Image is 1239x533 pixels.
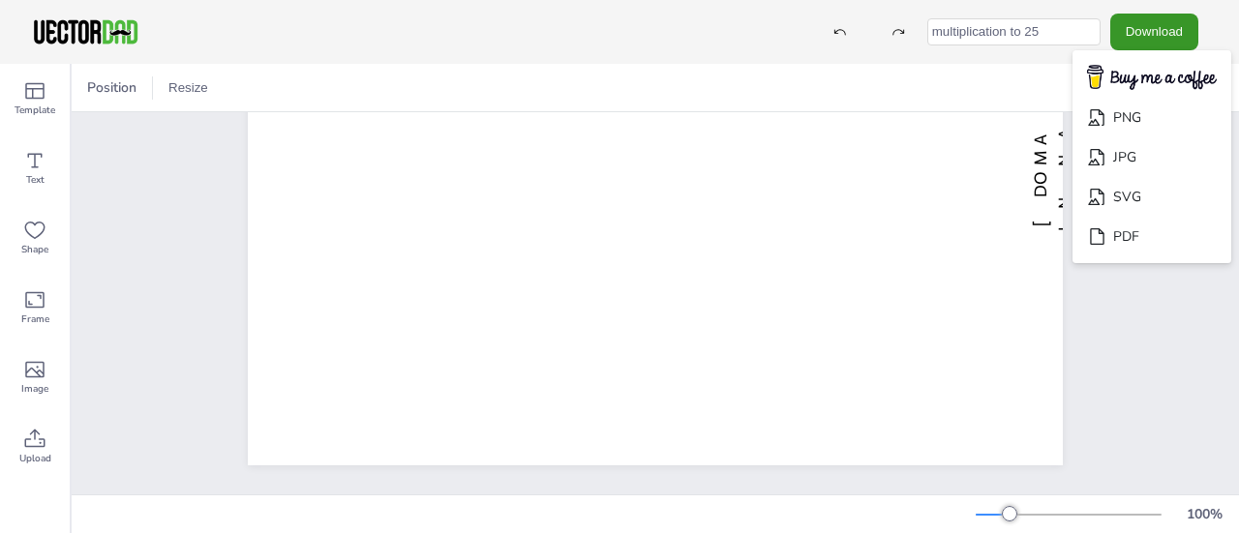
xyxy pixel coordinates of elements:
[1073,177,1231,217] li: SVG
[21,381,48,397] span: Image
[21,311,49,327] span: Frame
[1073,98,1231,137] li: PNG
[26,172,45,188] span: Text
[83,78,140,97] span: Position
[1074,59,1229,97] img: buymecoffee.png
[1030,123,1101,231] span: [DOMAIN_NAME]
[161,73,216,104] button: Resize
[1073,50,1231,264] ul: Download
[927,18,1101,45] input: template name
[1110,14,1198,49] button: Download
[21,242,48,257] span: Shape
[19,451,51,466] span: Upload
[15,103,55,118] span: Template
[1073,217,1231,256] li: PDF
[31,17,140,46] img: VectorDad-1.png
[1073,137,1231,177] li: JPG
[1181,505,1227,523] div: 100 %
